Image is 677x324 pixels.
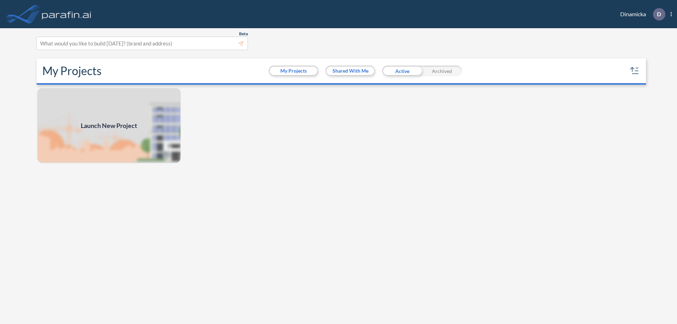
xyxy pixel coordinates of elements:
[327,67,374,75] button: Shared With Me
[657,11,661,17] p: D
[422,66,462,76] div: Archived
[610,8,672,20] div: Dinamicka
[81,121,137,130] span: Launch New Project
[382,66,422,76] div: Active
[41,7,93,21] img: logo
[42,64,102,78] h2: My Projects
[37,87,181,164] img: add
[239,31,248,37] span: Beta
[37,87,181,164] a: Launch New Project
[270,67,317,75] button: My Projects
[629,65,640,77] button: sort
